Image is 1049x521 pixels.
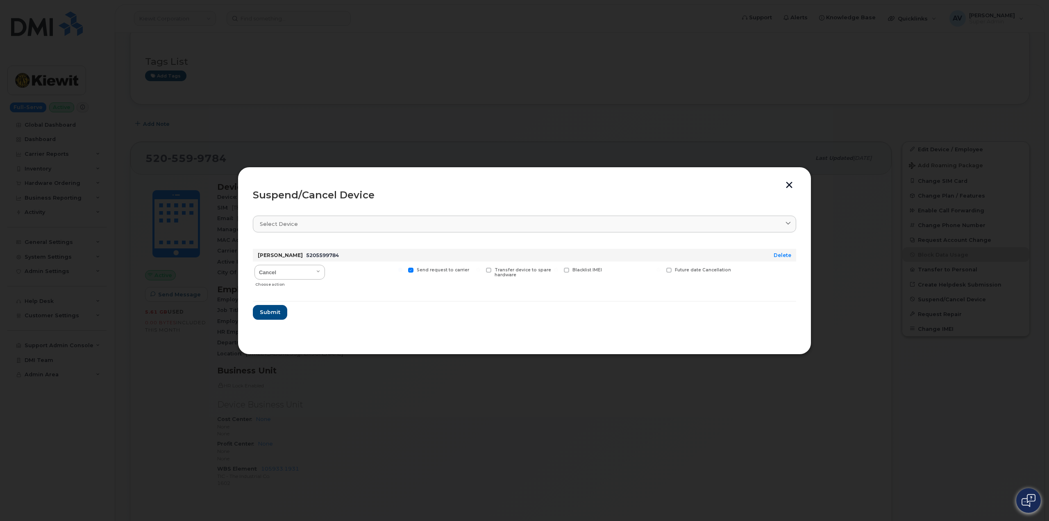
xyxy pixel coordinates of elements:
a: Select device [253,216,796,232]
input: Future date Cancellation [656,268,661,272]
span: Transfer device to spare hardware [495,267,551,278]
button: Submit [253,305,287,320]
div: Suspend/Cancel Device [253,190,796,200]
span: Future date Cancellation [675,267,731,273]
span: Send request to carrier [417,267,469,273]
span: Select device [260,220,298,228]
img: Open chat [1022,494,1035,507]
div: Choose action [255,278,325,288]
input: Blacklist IMEI [554,268,558,272]
a: Delete [774,252,791,258]
span: Submit [260,308,280,316]
span: 5205599784 [306,252,339,258]
strong: [PERSON_NAME] [258,252,303,258]
input: Send request to carrier [398,268,402,272]
input: Transfer device to spare hardware [476,268,480,272]
span: Blacklist IMEI [572,267,602,273]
